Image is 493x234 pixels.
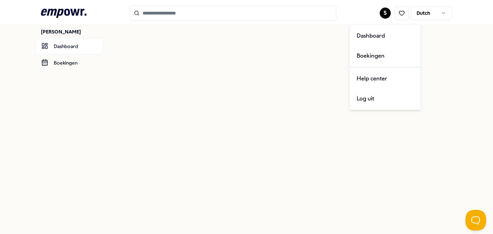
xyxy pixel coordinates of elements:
a: Boekingen [35,55,103,71]
button: S [380,8,391,19]
p: [PERSON_NAME] [41,28,103,35]
input: Search for products, categories or subcategories [130,6,336,21]
a: Help center [351,69,419,89]
div: S [349,24,421,110]
iframe: Help Scout Beacon - Open [465,210,486,231]
a: Boekingen [351,46,419,66]
a: Dashboard [35,38,103,55]
a: Dashboard [351,26,419,46]
div: Log uit [351,89,419,109]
